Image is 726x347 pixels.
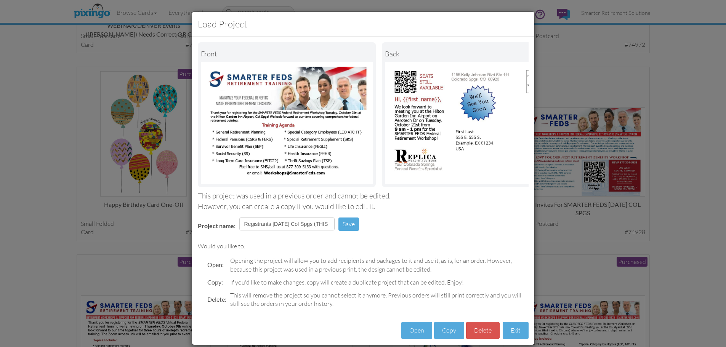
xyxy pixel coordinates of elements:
[201,62,373,184] img: Landscape Image
[198,18,529,30] h3: Load Project
[207,261,224,268] span: Open:
[198,222,236,230] label: Project name:
[207,296,226,303] span: Delete:
[385,45,557,62] div: back
[338,217,359,231] button: Save
[198,201,529,212] div: However, you can create a copy if you would like to edit it.
[385,62,557,184] img: Portrait Image
[228,254,529,276] td: Opening the project will allow you to add recipients and packages to it and use it, as is, for an...
[401,322,432,339] button: Open
[466,322,500,339] button: Delete
[201,45,373,62] div: Front
[207,278,223,286] span: Copy:
[228,289,529,310] td: This will remove the project so you cannot select it anymore. Previous orders will still print co...
[198,191,529,201] div: This project was used in a previous order and cannot be edited.
[239,217,335,230] input: Enter project name
[228,276,529,289] td: If you'd like to make changes, copy will create a duplicate project that can be edited. Enjoy!
[198,242,529,251] div: Would you like to:
[503,322,529,339] button: Exit
[434,322,464,339] button: Copy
